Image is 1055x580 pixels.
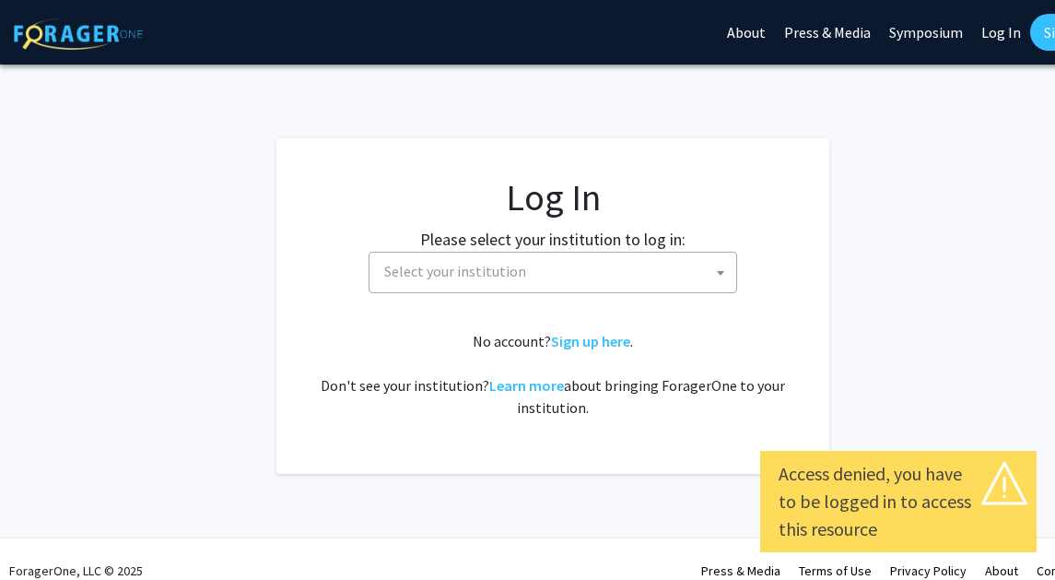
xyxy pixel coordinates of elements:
[313,330,792,419] div: No account? . Don't see your institution? about bringing ForagerOne to your institution.
[369,252,737,293] span: Select your institution
[420,227,686,252] label: Please select your institution to log in:
[551,332,630,350] a: Sign up here
[14,18,143,50] img: ForagerOne Logo
[779,460,1018,543] div: Access denied, you have to be logged in to access this resource
[377,253,736,290] span: Select your institution
[384,262,526,280] span: Select your institution
[799,562,872,579] a: Terms of Use
[489,376,564,395] a: Learn more about bringing ForagerOne to your institution
[701,562,780,579] a: Press & Media
[313,175,792,219] h1: Log In
[890,562,967,579] a: Privacy Policy
[985,562,1018,579] a: About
